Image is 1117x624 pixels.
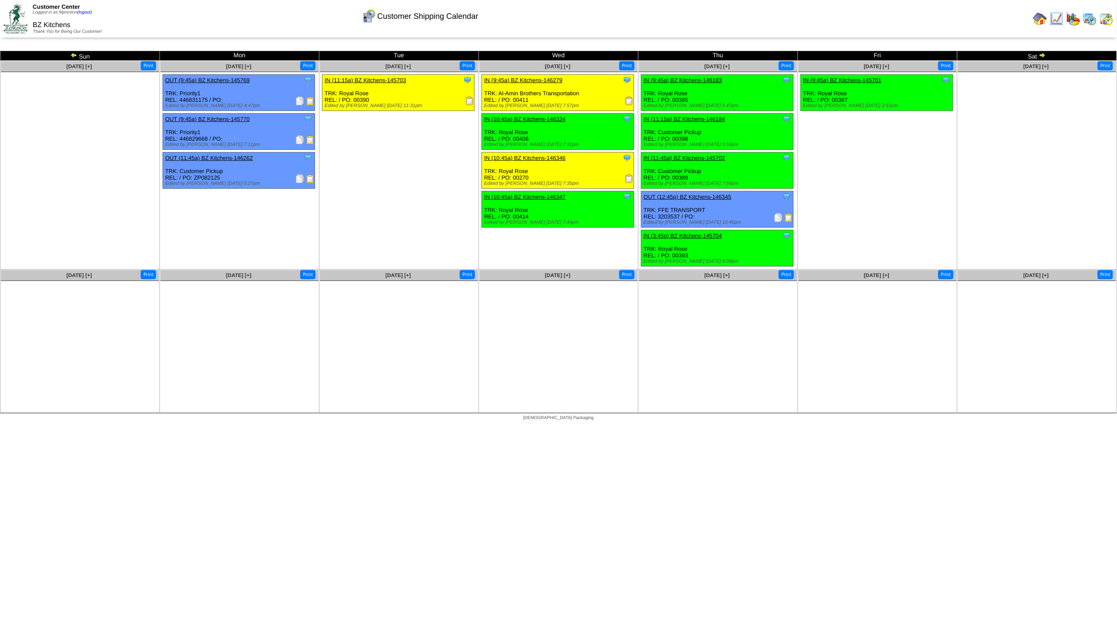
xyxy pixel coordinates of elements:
[300,270,316,279] button: Print
[33,10,92,15] span: Logged in as Mpreston
[782,76,791,84] img: Tooltip
[1050,12,1064,26] img: line_graph.gif
[3,4,28,33] img: ZoRoCo_Logo(Green%26Foil)%20jpg.webp
[779,270,794,279] button: Print
[642,114,794,150] div: TRK: Customer Pickup REL: / PO: 00398
[295,97,304,105] img: Packing Slip
[482,153,634,189] div: TRK: Royal Rose REL: / PO: 00270
[484,181,634,186] div: Edited by [PERSON_NAME] [DATE] 7:35pm
[226,272,251,278] span: [DATE] [+]
[165,116,250,122] a: OUT (9:45a) BZ Kitchens-145770
[619,61,635,70] button: Print
[226,63,251,69] a: [DATE] [+]
[774,213,783,222] img: Packing Slip
[66,63,92,69] a: [DATE] [+]
[1098,61,1113,70] button: Print
[306,174,315,183] img: Bill of Lading
[1100,12,1114,26] img: calendarinout.gif
[33,21,70,29] span: BZ Kitchens
[165,155,253,161] a: OUT (11:45a) BZ Kitchens-146262
[1023,63,1049,69] a: [DATE] [+]
[482,75,634,111] div: TRK: Al-Amin Brothers Transportation REL: / PO: 00411
[619,270,635,279] button: Print
[938,270,954,279] button: Print
[803,77,881,83] a: IN (9:45a) BZ Kitchens-145701
[644,155,725,161] a: IN (11:45a) BZ Kitchens-145702
[70,52,77,59] img: arrowleft.gif
[644,181,793,186] div: Edited by [PERSON_NAME] [DATE] 7:59pm
[165,142,315,147] div: Edited by [PERSON_NAME] [DATE] 7:11pm
[484,194,565,200] a: IN (10:45a) BZ Kitchens-146347
[644,116,725,122] a: IN (11:15a) BZ Kitchens-146184
[325,77,406,83] a: IN (11:15a) BZ Kitchens-145703
[1098,270,1113,279] button: Print
[644,103,793,108] div: Edited by [PERSON_NAME] [DATE] 5:47pm
[484,77,562,83] a: IN (9:45a) BZ Kitchens-146279
[545,63,570,69] a: [DATE] [+]
[644,232,722,239] a: IN (3:45p) BZ Kitchens-145704
[644,194,732,200] a: OUT (12:45p) BZ Kitchens-146345
[325,103,474,108] div: Edited by [PERSON_NAME] [DATE] 11:31pm
[0,51,160,61] td: Sun
[460,270,475,279] button: Print
[801,75,953,111] div: TRK: Royal Rose REL: / PO: 00387
[482,114,634,150] div: TRK: Royal Rose REL: / PO: 00406
[642,75,794,111] div: TRK: Royal Rose REL: / PO: 00385
[484,142,634,147] div: Edited by [PERSON_NAME] [DATE] 7:31pm
[304,153,312,162] img: Tooltip
[1083,12,1097,26] img: calendarprod.gif
[484,116,565,122] a: IN (10:45a) BZ Kitchens-146324
[141,270,156,279] button: Print
[704,272,730,278] a: [DATE] [+]
[803,103,953,108] div: Edited by [PERSON_NAME] [DATE] 2:51pm
[1023,272,1049,278] a: [DATE] [+]
[141,61,156,70] button: Print
[319,51,479,61] td: Tue
[864,272,889,278] a: [DATE] [+]
[623,192,631,201] img: Tooltip
[864,63,889,69] a: [DATE] [+]
[1039,52,1046,59] img: arrowright.gif
[642,191,794,228] div: TRK: FFE TRANSPORT REL: 3203537 / PO:
[66,272,92,278] span: [DATE] [+]
[1066,12,1080,26] img: graph.gif
[938,61,954,70] button: Print
[942,76,950,84] img: Tooltip
[625,97,634,105] img: Receiving Document
[385,272,411,278] span: [DATE] [+]
[782,153,791,162] img: Tooltip
[378,12,479,21] span: Customer Shipping Calendar
[300,61,316,70] button: Print
[165,103,315,108] div: Edited by [PERSON_NAME] [DATE] 4:47pm
[306,135,315,144] img: Bill of Lading
[362,9,376,23] img: calendarcustomer.gif
[460,61,475,70] button: Print
[623,76,631,84] img: Tooltip
[33,3,80,10] span: Customer Center
[638,51,798,61] td: Thu
[782,192,791,201] img: Tooltip
[798,51,957,61] td: Fri
[163,153,315,189] div: TRK: Customer Pickup REL: / PO: ZP082125
[704,63,730,69] a: [DATE] [+]
[625,174,634,183] img: Receiving Document
[484,220,634,225] div: Edited by [PERSON_NAME] [DATE] 7:44pm
[642,153,794,189] div: TRK: Customer Pickup REL: / PO: 00389
[644,77,722,83] a: IN (9:45a) BZ Kitchens-146183
[160,51,319,61] td: Mon
[77,10,92,15] a: (logout)
[385,63,411,69] a: [DATE] [+]
[33,29,102,34] span: Thank You for Being Our Customer!
[295,174,304,183] img: Packing Slip
[1033,12,1047,26] img: home.gif
[782,114,791,123] img: Tooltip
[623,114,631,123] img: Tooltip
[465,97,474,105] img: Receiving Document
[644,259,793,264] div: Edited by [PERSON_NAME] [DATE] 6:09pm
